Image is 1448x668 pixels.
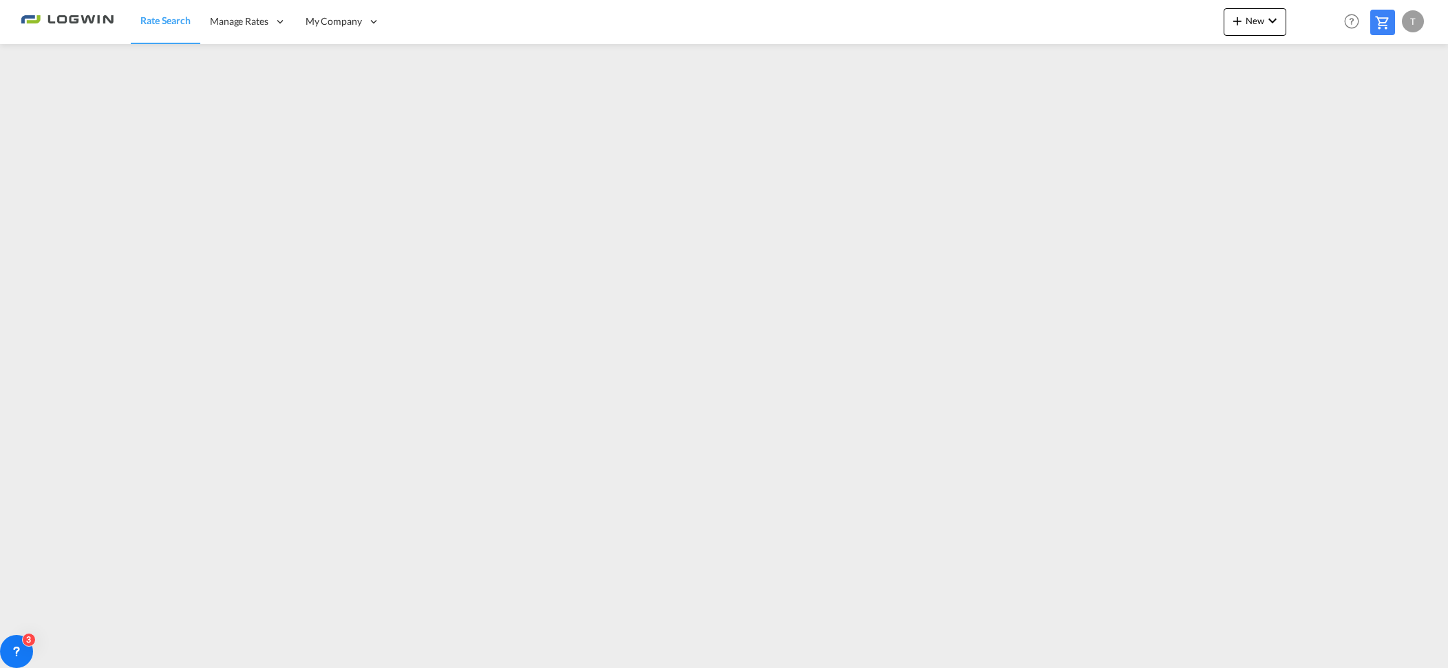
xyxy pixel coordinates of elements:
[140,14,191,26] span: Rate Search
[1224,8,1286,36] button: icon-plus 400-fgNewicon-chevron-down
[21,6,114,37] img: 2761ae10d95411efa20a1f5e0282d2d7.png
[1340,10,1370,34] div: Help
[210,14,268,28] span: Manage Rates
[1229,15,1281,26] span: New
[1264,12,1281,29] md-icon: icon-chevron-down
[306,14,362,28] span: My Company
[1340,10,1363,33] span: Help
[1229,12,1246,29] md-icon: icon-plus 400-fg
[1402,10,1424,32] div: T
